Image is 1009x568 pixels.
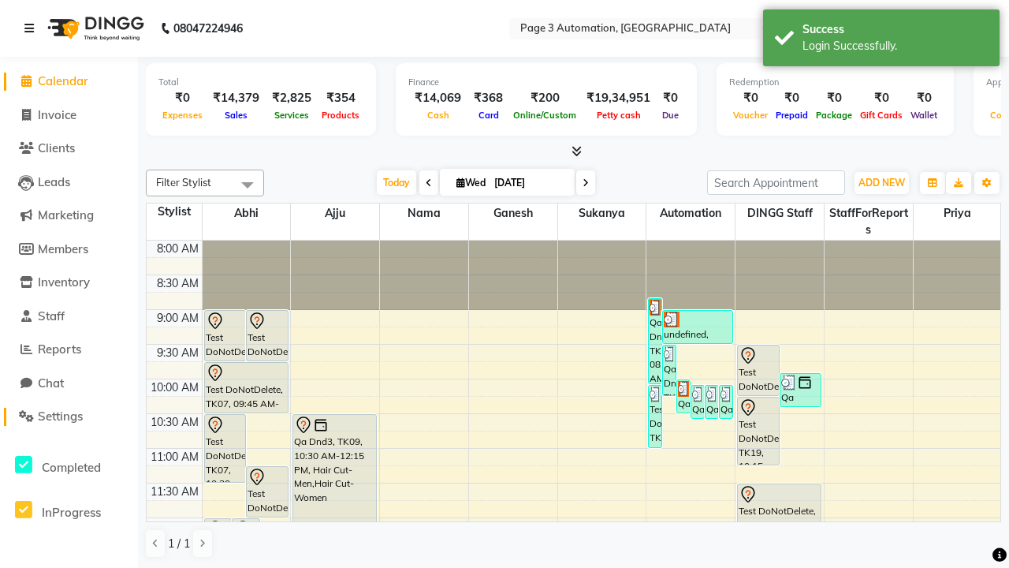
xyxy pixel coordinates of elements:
div: Finance [408,76,684,89]
span: Automation [646,204,735,223]
span: Clients [38,140,75,155]
input: 2025-10-01 [490,171,568,195]
span: Settings [38,409,83,424]
div: ₹0 [657,89,684,107]
span: Today [377,170,416,195]
div: Redemption [729,76,941,89]
span: Cash [423,110,453,121]
span: Prepaid [772,110,812,121]
span: Ganesh [469,204,557,223]
b: 08047224946 [173,6,243,50]
span: Reports [38,342,81,357]
a: Reports [4,341,134,359]
span: Abhi [203,204,291,223]
div: Test DoNotDelete, TK19, 10:15 AM-11:15 AM, Hair Cut-Women [738,398,779,465]
a: Marketing [4,207,134,225]
div: Test DoNotDelete, TK33, 10:05 AM-11:00 AM, Special Hair Wash- Men [649,386,661,447]
span: Inventory [38,275,90,290]
div: undefined, TK21, 09:00 AM-09:30 AM, Hair cut Below 12 years (Boy) [663,311,732,343]
span: Gift Cards [856,110,907,121]
span: Calendar [38,73,88,88]
div: 11:00 AM [147,449,202,465]
span: Products [318,110,363,121]
a: Clients [4,140,134,158]
div: ₹14,379 [207,89,266,107]
a: Settings [4,408,134,426]
div: Qa Dnd3, TK28, 10:00 AM-10:30 AM, Hair cut Below 12 years (Boy) [677,380,690,413]
div: ₹14,069 [408,89,467,107]
div: ₹0 [158,89,207,107]
span: Voucher [729,110,772,121]
div: ₹19,34,951 [580,89,657,107]
div: 10:00 AM [147,379,202,396]
a: Invoice [4,106,134,125]
a: Leads [4,174,134,192]
div: Test DoNotDelete, TK08, 11:15 AM-12:00 PM, Hair Cut-Men [247,467,288,517]
div: ₹0 [907,89,941,107]
span: Staff [38,308,65,323]
div: Test DoNotDelete, TK07, 10:30 AM-11:30 AM, Hair Cut-Women [205,415,246,482]
div: 12:00 PM [148,518,202,535]
div: Qa Dnd3, TK31, 10:05 AM-10:35 AM, Hair cut Below 12 years (Boy) [720,386,732,418]
div: 8:30 AM [154,275,202,292]
span: Completed [42,460,101,475]
span: Card [475,110,503,121]
a: Members [4,241,134,259]
div: Test DoNotDelete, TK07, 09:45 AM-10:30 AM, Hair Cut-Men [205,363,288,413]
span: Marketing [38,207,94,222]
div: ₹0 [812,89,856,107]
span: StaffForReports [825,204,913,240]
span: Members [38,241,88,256]
div: ₹368 [467,89,509,107]
div: Qa Dnd3, TK29, 10:05 AM-10:35 AM, Hair cut Below 12 years (Boy) [691,386,704,418]
div: ₹354 [318,89,363,107]
span: Due [658,110,683,121]
div: Test DoNotDelete, TK15, 09:00 AM-09:45 AM, Hair Cut-Men [247,311,288,361]
span: Sukanya [558,204,646,223]
a: Inventory [4,274,134,292]
div: 9:30 AM [154,345,202,361]
div: Login Successfully. [802,38,988,54]
div: Test DoNotDelete, TK04, 09:00 AM-09:45 AM, Hair Cut-Men [205,311,246,361]
div: ₹0 [729,89,772,107]
a: Calendar [4,73,134,91]
span: Leads [38,174,70,189]
div: Qa Dnd3, TK26, 09:55 AM-10:25 AM, Hair cut Below 12 years (Boy) [780,374,821,406]
span: Services [270,110,313,121]
div: Success [802,21,988,38]
span: Sales [221,110,251,121]
div: ₹200 [509,89,580,107]
input: Search Appointment [707,170,845,195]
div: Total [158,76,363,89]
div: 10:30 AM [147,414,202,431]
span: Ajju [291,204,379,223]
span: Wed [452,177,490,189]
a: Chat [4,375,134,393]
div: Test DoNotDelete, TK19, 09:30 AM-10:15 AM, Hair Cut-Men [738,346,779,395]
img: logo [40,6,148,50]
span: Chat [38,376,64,390]
span: Package [812,110,856,121]
div: Qa Dnd3, TK09, 10:30 AM-12:15 PM, Hair Cut-Men,Hair Cut-Women [293,415,376,534]
span: Filter Stylist [156,176,211,189]
div: 9:00 AM [154,310,202,327]
div: Stylist [147,204,202,220]
span: InProgress [42,505,101,520]
span: Expenses [158,110,207,121]
div: Test DoNotDelete, TK20, 11:30 AM-12:15 PM, Hair Cut-Men [738,484,821,534]
div: ₹2,825 [266,89,318,107]
span: Nama [380,204,468,223]
span: Priya [914,204,1002,223]
div: Qa Dnd3, TK22, 08:50 AM-10:05 AM, Hair Cut By Expert-Men,Hair Cut-Men [649,299,661,383]
span: Petty cash [593,110,645,121]
span: ADD NEW [858,177,905,189]
div: 11:30 AM [147,484,202,500]
span: DINGG Staff [735,204,824,223]
span: Online/Custom [509,110,580,121]
span: Wallet [907,110,941,121]
div: ₹0 [772,89,812,107]
a: Staff [4,308,134,326]
span: 1 / 1 [168,536,190,552]
div: Qa Dnd3, TK25, 09:30 AM-10:15 AM, Hair Cut-Men [663,346,676,395]
div: ₹0 [856,89,907,107]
